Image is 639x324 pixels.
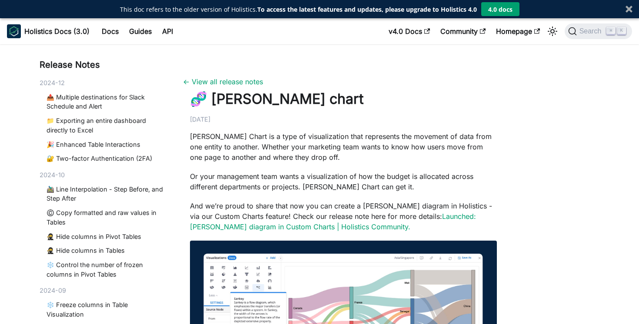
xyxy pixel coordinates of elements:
a: ❄️ Freeze columns in Table Visualization [47,300,166,319]
strong: To access the latest features and updates, please upgrade to Holistics 4.0 [257,5,477,13]
b: Holistics Docs (3.0) [24,26,90,36]
button: 4.0 docs [481,2,519,16]
kbd: ⌘ [606,27,615,35]
a: ©️ Copy formatted and raw values in Tables [47,208,166,227]
p: [PERSON_NAME] Chart is a type of visualization that represents the movement of data from one enti... [190,131,497,162]
a: v4.0 Docs [383,24,435,38]
kbd: K [617,27,626,35]
h1: 🧬 [PERSON_NAME] chart [190,90,497,108]
div: 2024-09 [40,286,169,295]
img: Holistics [7,24,21,38]
a: ← View all release notes [183,77,263,86]
button: Search [565,23,632,39]
a: Guides [124,24,157,38]
a: HolisticsHolistics Docs (3.0) [7,24,90,38]
a: 🥷 Hide columns in Pivot Tables [47,232,166,241]
a: 🚵🏾‍♂️ Line Interpolation - Step Before, and Step After [47,185,166,203]
a: Community [435,24,491,38]
a: Launched: [PERSON_NAME] diagram in Custom Charts | Holistics Community. [190,212,476,231]
p: And we’re proud to share that now you can create a [PERSON_NAME] diagram in Holistics - via our C... [190,201,497,232]
span: Search [577,27,607,35]
p: Or your management team wants a visualization of how the budget is allocated across different dep... [190,171,497,192]
a: Homepage [491,24,545,38]
time: [DATE] [190,116,210,123]
a: 🔐 Two-factor Authentication (2FA) [47,154,166,163]
div: This doc refers to the older version of Holistics.To access the latest features and updates, plea... [120,5,477,14]
a: 📤 Multiple destinations for Slack Schedule and Alert [47,93,166,111]
a: ❄️ Control the number of frozen columns in Pivot Tables [47,260,166,279]
button: Switch between dark and light mode (currently light mode) [546,24,559,38]
div: Release Notes [40,58,169,71]
a: 📁 Exporting an entire dashboard directly to Excel [47,116,166,135]
div: 2024-12 [40,78,169,88]
p: This doc refers to the older version of Holistics. [120,5,477,14]
a: 🎉 Enhanced Table Interactions [47,140,166,149]
a: 🥷 Hide columns in Tables [47,246,166,255]
a: API [157,24,178,38]
a: Docs [97,24,124,38]
div: 2024-10 [40,170,169,180]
